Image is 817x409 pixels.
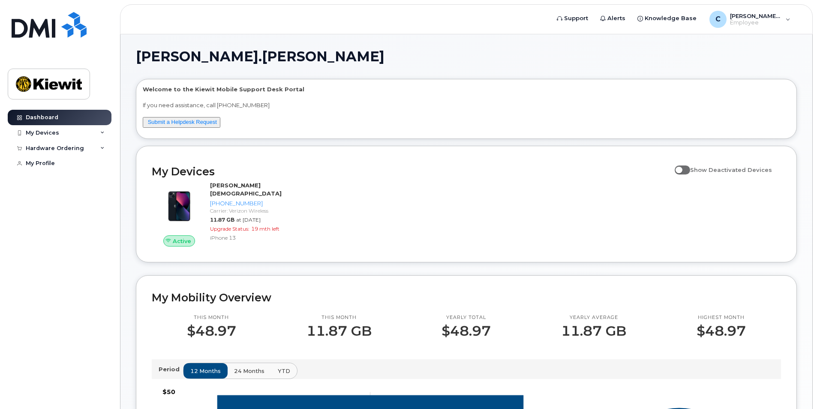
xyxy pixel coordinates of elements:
[143,85,790,93] p: Welcome to the Kiewit Mobile Support Desk Portal
[210,207,298,214] div: Carrier: Verizon Wireless
[210,182,282,197] strong: [PERSON_NAME][DEMOGRAPHIC_DATA]
[442,314,491,321] p: Yearly total
[143,101,790,109] p: If you need assistance, call [PHONE_NUMBER]
[162,388,175,396] tspan: $50
[690,166,772,173] span: Show Deactivated Devices
[159,365,183,373] p: Period
[210,217,234,223] span: 11.87 GB
[210,226,249,232] span: Upgrade Status:
[187,314,236,321] p: This month
[143,117,220,128] button: Submit a Helpdesk Request
[697,323,746,339] p: $48.97
[152,165,670,178] h2: My Devices
[306,314,372,321] p: This month
[152,291,781,304] h2: My Mobility Overview
[442,323,491,339] p: $48.97
[148,119,217,125] a: Submit a Helpdesk Request
[697,314,746,321] p: Highest month
[210,234,298,241] div: iPhone 13
[187,323,236,339] p: $48.97
[675,162,682,168] input: Show Deactivated Devices
[561,323,626,339] p: 11.87 GB
[306,323,372,339] p: 11.87 GB
[234,367,264,375] span: 24 months
[278,367,290,375] span: YTD
[152,181,301,247] a: Active[PERSON_NAME][DEMOGRAPHIC_DATA][PHONE_NUMBER]Carrier: Verizon Wireless11.87 GBat [DATE]Upgr...
[236,217,261,223] span: at [DATE]
[251,226,279,232] span: 19 mth left
[173,237,191,245] span: Active
[210,199,298,208] div: [PHONE_NUMBER]
[561,314,626,321] p: Yearly average
[136,50,384,63] span: [PERSON_NAME].[PERSON_NAME]
[159,186,200,227] img: image20231002-3703462-1ig824h.jpeg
